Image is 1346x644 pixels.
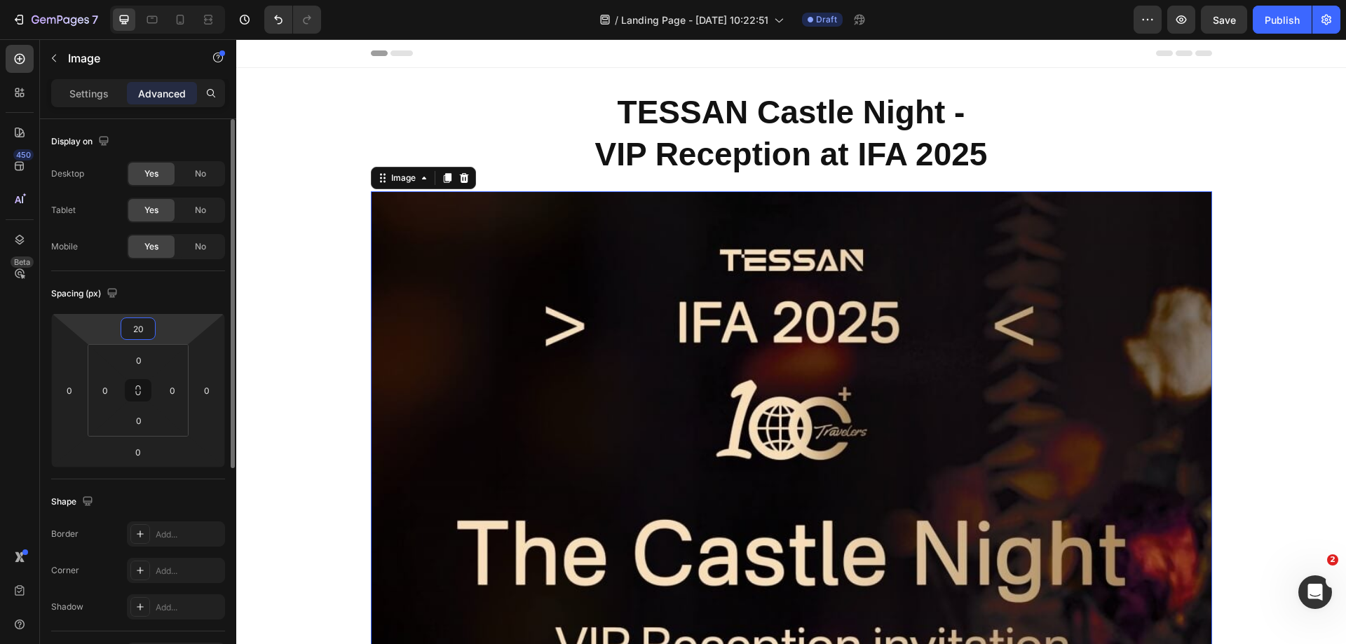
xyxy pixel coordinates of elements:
p: Image [68,50,187,67]
div: Display on [51,132,112,151]
strong: VIP Reception at IFA 2025 [359,97,752,133]
button: 7 [6,6,104,34]
div: Corner [51,564,79,577]
button: Publish [1253,6,1312,34]
span: Yes [144,204,158,217]
div: Shadow [51,601,83,613]
p: Advanced [138,86,186,101]
p: 7 [92,11,98,28]
span: No [195,240,206,253]
div: Mobile [51,240,78,253]
span: / [615,13,618,27]
div: Undo/Redo [264,6,321,34]
input: 0 [196,380,217,401]
p: Settings [69,86,109,101]
iframe: Intercom live chat [1298,575,1332,609]
iframe: Design area [236,39,1346,644]
span: Landing Page - [DATE] 10:22:51 [621,13,768,27]
div: Border [51,528,79,540]
div: Add... [156,528,222,541]
div: Image [152,132,182,145]
input: 0px [162,380,183,401]
div: Spacing (px) [51,285,121,303]
span: Yes [144,240,158,253]
button: Save [1201,6,1247,34]
span: No [195,167,206,180]
input: 0 [59,380,80,401]
div: Desktop [51,167,84,180]
div: Beta [11,256,34,268]
span: Yes [144,167,158,180]
div: 450 [13,149,34,160]
input: 0px [95,380,116,401]
div: Publish [1265,13,1300,27]
input: 20 [124,318,152,339]
strong: TESSAN Castle Night - [381,55,729,91]
div: Shape [51,493,96,512]
input: 0 [124,441,152,463]
input: 0px [125,410,153,431]
span: No [195,204,206,217]
input: 0px [125,350,153,371]
span: Save [1213,14,1236,26]
span: Draft [816,13,837,26]
div: Add... [156,601,222,614]
span: 2 [1327,554,1338,566]
div: Add... [156,565,222,577]
div: Tablet [51,204,76,217]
